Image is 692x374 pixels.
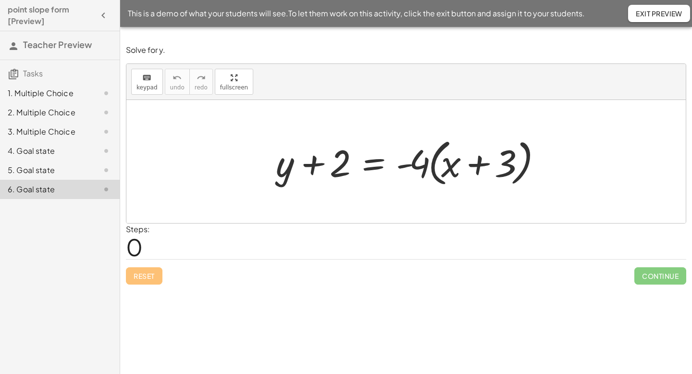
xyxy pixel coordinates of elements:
span: keypad [136,84,158,91]
label: Steps: [126,224,150,234]
i: Task not started. [100,164,112,176]
i: Task not started. [100,107,112,118]
i: Task not started. [100,184,112,195]
div: 6. Goal state [8,184,85,195]
div: 3. Multiple Choice [8,126,85,137]
span: redo [195,84,208,91]
i: keyboard [142,72,151,84]
i: redo [197,72,206,84]
i: Task not started. [100,145,112,157]
i: Task not started. [100,87,112,99]
div: 2. Multiple Choice [8,107,85,118]
span: fullscreen [220,84,248,91]
span: This is a demo of what your students will see. To let them work on this activity, click the exit ... [128,8,585,19]
i: Task not started. [100,126,112,137]
span: undo [170,84,185,91]
p: Solve for y. [126,45,686,56]
span: 0 [126,232,143,262]
div: 1. Multiple Choice [8,87,85,99]
span: Tasks [23,68,43,78]
span: Exit Preview [636,9,682,18]
span: Teacher Preview [23,39,92,50]
button: undoundo [165,69,190,95]
button: redoredo [189,69,213,95]
h4: point slope form [Preview] [8,4,95,27]
i: undo [173,72,182,84]
button: keyboardkeypad [131,69,163,95]
button: fullscreen [215,69,253,95]
button: Exit Preview [628,5,690,22]
div: 4. Goal state [8,145,85,157]
div: 5. Goal state [8,164,85,176]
